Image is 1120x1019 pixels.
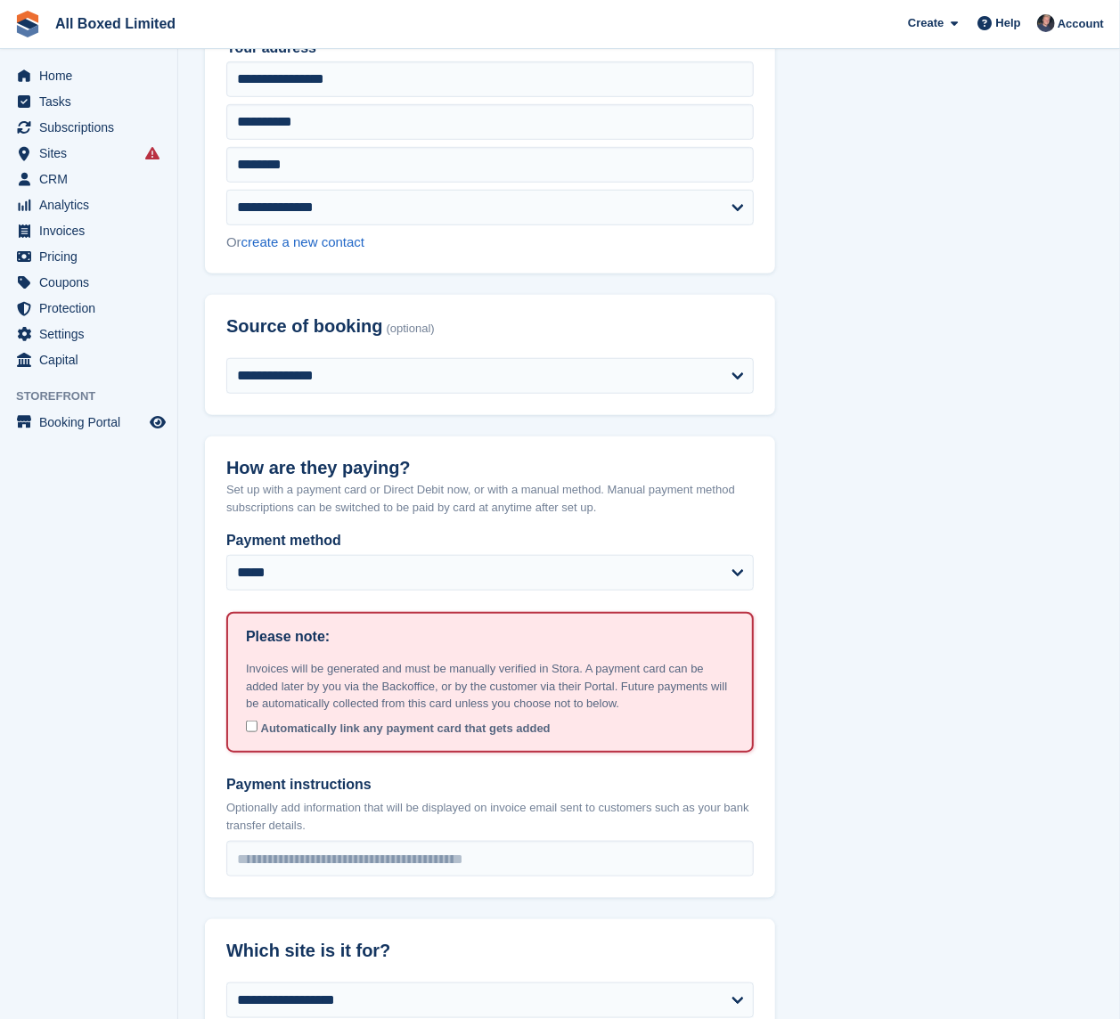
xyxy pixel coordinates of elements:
span: Automatically link any payment card that gets added [261,721,551,735]
a: menu [9,218,168,243]
h1: Please note: [246,626,330,648]
a: menu [9,347,168,372]
span: Settings [39,322,146,346]
img: stora-icon-8386f47178a22dfd0bd8f6a31ec36ba5ce8667c1dd55bd0f319d3a0aa187defe.svg [14,11,41,37]
h2: How are they paying? [226,458,754,478]
span: Tasks [39,89,146,114]
span: Pricing [39,244,146,269]
a: create a new contact [241,234,364,249]
span: Help [996,14,1021,32]
span: Protection [39,296,146,321]
span: Storefront [16,387,177,405]
i: Smart entry sync failures have occurred [145,146,159,160]
span: Source of booking [226,316,383,337]
a: All Boxed Limited [48,9,183,38]
span: (optional) [387,322,435,336]
span: Home [39,63,146,88]
span: Subscriptions [39,115,146,140]
span: Account [1058,15,1104,33]
img: Dan Goss [1037,14,1055,32]
a: menu [9,89,168,114]
a: menu [9,244,168,269]
a: menu [9,296,168,321]
a: menu [9,167,168,192]
h2: Which site is it for? [226,941,754,961]
span: Capital [39,347,146,372]
span: CRM [39,167,146,192]
a: menu [9,410,168,435]
label: Payment instructions [226,774,754,795]
a: menu [9,192,168,217]
a: menu [9,270,168,295]
span: Analytics [39,192,146,217]
p: Optionally add information that will be displayed on invoice email sent to customers such as your... [226,799,754,834]
p: Invoices will be generated and must be manually verified in Stora. A payment card can be added la... [246,660,734,713]
a: menu [9,63,168,88]
p: Set up with a payment card or Direct Debit now, or with a manual method. Manual payment method su... [226,481,754,516]
span: Create [908,14,944,32]
span: Sites [39,141,146,166]
a: menu [9,322,168,346]
a: Preview store [147,412,168,433]
a: menu [9,141,168,166]
a: menu [9,115,168,140]
span: Coupons [39,270,146,295]
label: Payment method [226,530,754,551]
span: Invoices [39,218,146,243]
div: Or [226,232,754,253]
span: Booking Portal [39,410,146,435]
